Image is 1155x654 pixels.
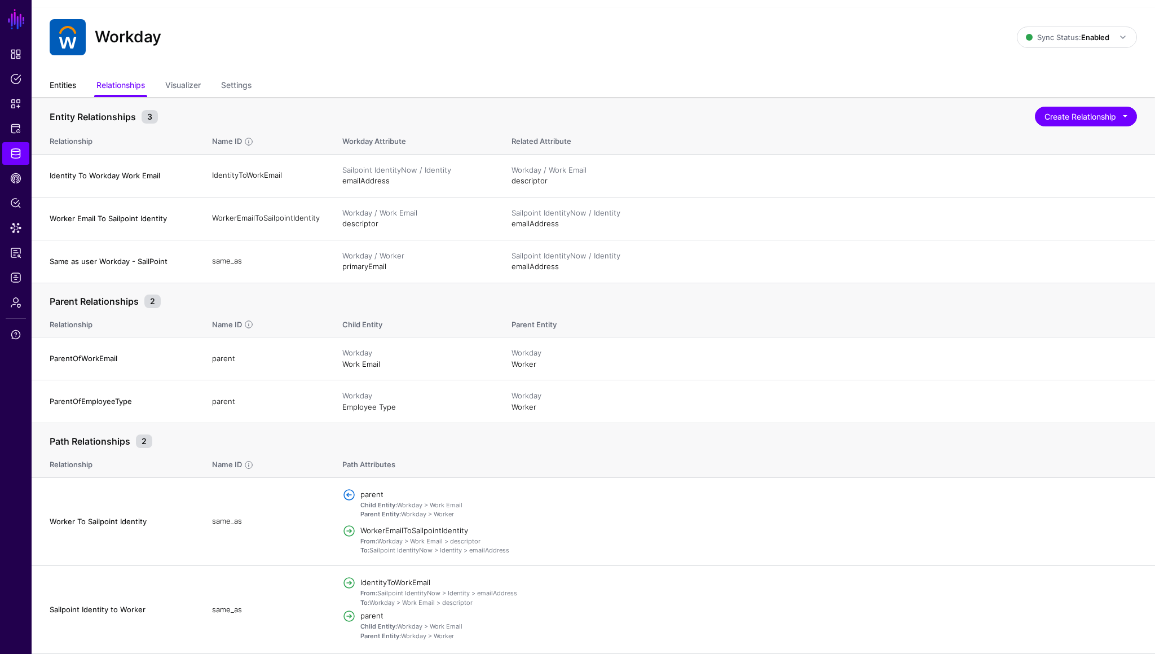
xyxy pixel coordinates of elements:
div: emailAddress [512,251,1137,273]
img: svg+xml;base64,PHN2ZyB3aWR0aD0iNjQiIGhlaWdodD0iNjQiIHZpZXdCb3g9IjAgMCA2NCA2NCIgZmlsbD0ibm9uZSIgeG... [50,19,86,55]
a: Reports [2,242,29,264]
td: emailAddress [331,154,500,197]
span: Snippets [10,98,21,109]
span: Logs [10,272,21,283]
div: Sailpoint IdentityNow / Identity [342,165,489,176]
div: Workday / Work Email [512,165,1137,176]
span: Admin [10,297,21,308]
div: Worker [512,390,1137,412]
a: Identity Data Fabric [2,142,29,165]
a: Entities [50,76,76,97]
div: Name ID [211,136,243,147]
th: Relationship [32,308,201,337]
h4: Identity To Workday Work Email [50,170,189,181]
td: Employee Type [331,380,500,423]
p: Workday > Work Email Workday > Worker [360,501,1137,519]
th: Workday Attribute [331,125,500,154]
span: Entity Relationships [47,110,139,124]
a: Relationships [96,76,145,97]
td: parent [201,380,331,423]
small: 2 [144,295,161,308]
td: Work Email [331,337,500,380]
strong: From: [360,589,377,597]
div: Workday [342,348,489,359]
div: Worker [512,348,1137,370]
small: 2 [136,434,152,448]
div: Workday [342,390,489,402]
td: parent [201,337,331,380]
strong: Child Entity: [360,622,397,630]
td: WorkerEmailToSailpointIdentity [201,197,331,240]
span: Data Lens [10,222,21,234]
h4: ParentOfWorkEmail [50,353,189,363]
a: Admin [2,291,29,314]
h4: Worker To Sailpoint Identity [50,516,189,526]
div: emailAddress [512,208,1137,230]
strong: Enabled [1081,33,1109,42]
button: Create Relationship [1035,107,1137,126]
span: Policy Lens [10,197,21,209]
th: Relationship [32,448,201,477]
th: Relationship [32,125,201,154]
th: Parent Entity [500,308,1155,337]
td: same_as [201,477,331,565]
small: 3 [142,110,158,124]
th: Child Entity [331,308,500,337]
h4: Same as user Workday - SailPoint [50,256,189,266]
h4: parent [360,489,1137,499]
div: Sailpoint IdentityNow / Identity [512,251,1137,262]
td: same_as [201,240,331,283]
span: Policies [10,73,21,85]
strong: From: [360,537,377,545]
div: descriptor [512,165,1137,187]
strong: To: [360,599,369,607]
div: Workday [512,348,1137,359]
td: IdentityToWorkEmail [201,154,331,197]
a: Snippets [2,93,29,115]
a: SGNL [7,7,26,32]
a: Visualizer [165,76,201,97]
div: Sailpoint IdentityNow / Identity [512,208,1137,219]
h2: Workday [95,28,161,47]
h4: WorkerEmailToSailpointIdentity [360,525,1137,536]
h4: Worker Email To Sailpoint Identity [50,213,189,223]
a: Settings [221,76,252,97]
div: Workday / Work Email [342,208,489,219]
div: Name ID [211,459,243,471]
a: CAEP Hub [2,167,29,190]
a: Policy Lens [2,192,29,214]
p: Workday > Work Email Workday > Worker [360,622,1137,640]
h4: Sailpoint Identity to Worker [50,604,189,615]
a: Data Lens [2,217,29,239]
strong: Parent Entity: [360,510,401,518]
div: Name ID [211,319,243,331]
strong: To: [360,546,369,554]
a: Policies [2,68,29,90]
th: Path Attributes [331,448,1155,477]
span: Parent Relationships [47,295,142,308]
h4: parent [360,611,1137,621]
td: same_as [201,565,331,653]
th: Related Attribute [500,125,1155,154]
span: Support [10,329,21,340]
td: primaryEmail [331,240,500,283]
strong: Parent Entity: [360,632,401,640]
span: Protected Systems [10,123,21,134]
p: Sailpoint IdentityNow > Identity > emailAddress Workday > Work Email > descriptor [360,589,1137,607]
span: Identity Data Fabric [10,148,21,159]
span: Path Relationships [47,434,133,448]
a: Dashboard [2,43,29,65]
h4: IdentityToWorkEmail [360,577,1137,587]
div: Workday [512,390,1137,402]
p: Workday > Work Email > descriptor Sailpoint IdentityNow > Identity > emailAddress [360,537,1137,555]
h4: ParentOfEmployeeType [50,396,189,406]
div: Workday / Worker [342,251,489,262]
strong: Child Entity: [360,501,397,509]
span: Sync Status: [1026,33,1109,42]
span: Reports [10,247,21,258]
td: descriptor [331,197,500,240]
span: Dashboard [10,49,21,60]
a: Protected Systems [2,117,29,140]
span: CAEP Hub [10,173,21,184]
a: Logs [2,266,29,289]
